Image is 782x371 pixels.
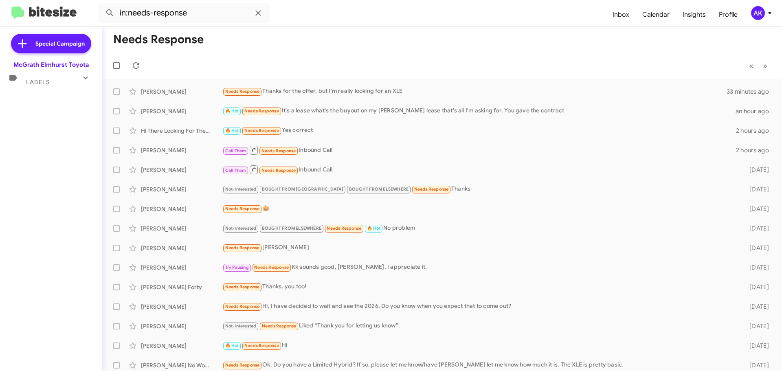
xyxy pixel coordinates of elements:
[736,322,775,330] div: [DATE]
[141,166,222,174] div: [PERSON_NAME]
[141,342,222,350] div: [PERSON_NAME]
[225,304,260,309] span: Needs Response
[141,263,222,272] div: [PERSON_NAME]
[636,3,676,26] a: Calendar
[414,187,449,192] span: Needs Response
[225,206,260,211] span: Needs Response
[225,168,246,173] span: Call Them
[349,187,409,192] span: BOUGHT FROM ELSEWHERE
[712,3,744,26] a: Profile
[225,323,257,329] span: Not-Interested
[225,89,260,94] span: Needs Response
[225,343,239,348] span: 🔥 Hot
[225,245,260,250] span: Needs Response
[367,226,381,231] span: 🔥 Hot
[141,88,222,96] div: [PERSON_NAME]
[222,165,736,175] div: Inbound Call
[141,361,222,369] div: [PERSON_NAME] No Worries
[35,40,85,48] span: Special Campaign
[736,361,775,369] div: [DATE]
[141,185,222,193] div: [PERSON_NAME]
[327,226,361,231] span: Needs Response
[736,146,775,154] div: 2 hours ago
[222,204,736,213] div: 🎃
[222,145,736,155] div: Inbound Call
[736,224,775,233] div: [DATE]
[745,57,772,74] nav: Page navigation example
[26,79,50,86] span: Labels
[222,224,736,233] div: No problem
[225,128,239,133] span: 🔥 Hot
[222,302,736,311] div: Hi, I have decided to wait and see the 2026. Do you know when you expect that to come out?
[744,57,758,74] button: Previous
[222,321,736,331] div: Liked “Thank you for letting us know”
[727,88,775,96] div: 33 minutes ago
[736,303,775,311] div: [DATE]
[225,284,260,290] span: Needs Response
[758,57,772,74] button: Next
[141,224,222,233] div: [PERSON_NAME]
[736,263,775,272] div: [DATE]
[222,106,736,116] div: It's a lease what's the buyout on my [PERSON_NAME] lease that's all I'm asking for. You gave the ...
[606,3,636,26] a: Inbox
[244,108,279,114] span: Needs Response
[262,323,297,329] span: Needs Response
[13,61,89,69] div: McGrath Elmhurst Toyota
[99,3,270,23] input: Search
[736,283,775,291] div: [DATE]
[244,128,279,133] span: Needs Response
[222,360,736,370] div: Ok. Do you have a Limited Hybrid? If so, please let me know/have [PERSON_NAME] let me know how mu...
[736,342,775,350] div: [DATE]
[141,205,222,213] div: [PERSON_NAME]
[141,303,222,311] div: [PERSON_NAME]
[676,3,712,26] a: Insights
[222,243,736,252] div: [PERSON_NAME]
[141,127,222,135] div: Hi There Looking For The Otd On This Vehicle
[141,146,222,154] div: [PERSON_NAME]
[222,184,736,194] div: Thanks
[225,265,249,270] span: Try Pausing
[736,185,775,193] div: [DATE]
[261,148,296,154] span: Needs Response
[225,226,257,231] span: Not-Interested
[749,61,753,71] span: «
[244,343,279,348] span: Needs Response
[751,6,765,20] div: AK
[222,126,736,135] div: Yes correct
[222,263,736,272] div: Kk sounds good, [PERSON_NAME]. I appreciate it.
[141,107,222,115] div: [PERSON_NAME]
[11,34,91,53] a: Special Campaign
[141,322,222,330] div: [PERSON_NAME]
[225,148,246,154] span: Call Them
[254,265,289,270] span: Needs Response
[736,127,775,135] div: 2 hours ago
[225,362,260,368] span: Needs Response
[261,168,296,173] span: Needs Response
[222,87,727,96] div: Thanks for the offer, but I'm really looking for an XLE
[141,244,222,252] div: [PERSON_NAME]
[736,205,775,213] div: [DATE]
[744,6,773,20] button: AK
[113,33,204,46] h1: Needs Response
[225,187,257,192] span: Not-Interested
[736,166,775,174] div: [DATE]
[262,187,344,192] span: BOUGHT FROM [GEOGRAPHIC_DATA]
[141,283,222,291] div: [PERSON_NAME] Forty
[736,107,775,115] div: an hour ago
[225,108,239,114] span: 🔥 Hot
[763,61,767,71] span: »
[262,226,321,231] span: BOUGHT FROM ELSEWHERE
[222,341,736,350] div: Hi
[736,244,775,252] div: [DATE]
[222,282,736,292] div: Thanks, you too!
